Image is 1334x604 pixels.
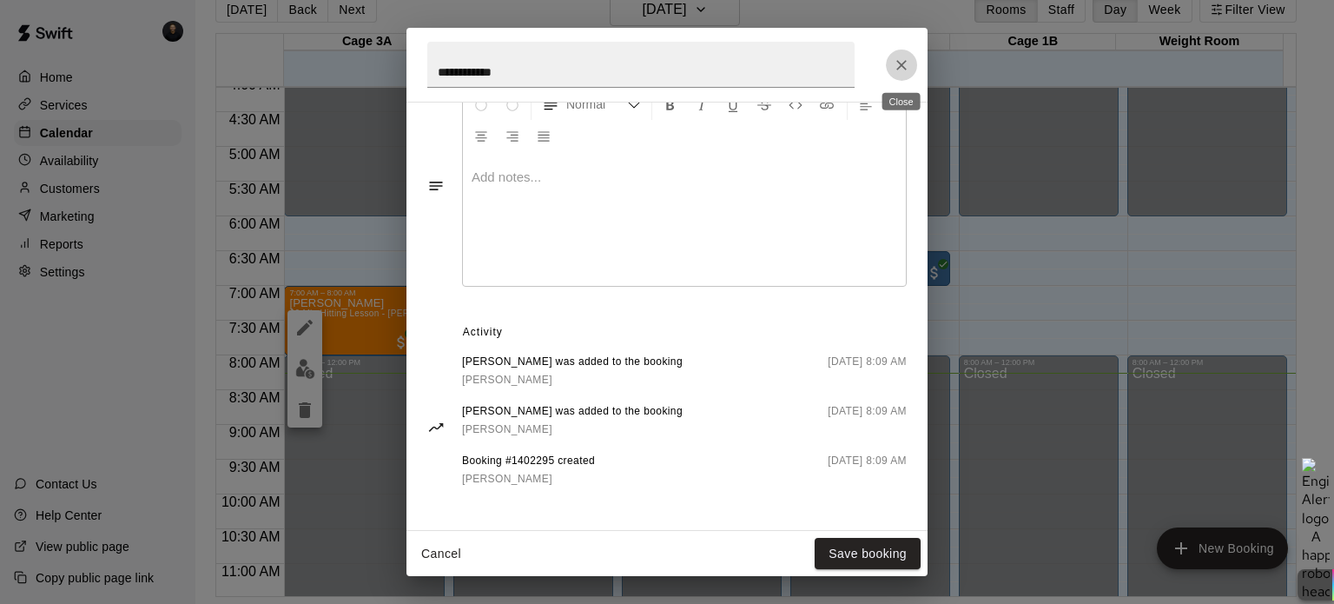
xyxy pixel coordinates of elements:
[718,89,748,120] button: Format Underline
[427,177,445,195] svg: Notes
[427,419,445,436] svg: Activity
[466,120,496,151] button: Center Align
[812,89,842,120] button: Insert Link
[529,120,558,151] button: Justify Align
[828,403,907,439] span: [DATE] 8:09 AM
[828,453,907,488] span: [DATE] 8:09 AM
[828,354,907,389] span: [DATE] 8:09 AM
[781,89,810,120] button: Insert Code
[566,96,627,113] span: Normal
[750,89,779,120] button: Format Strikethrough
[815,538,921,570] button: Save booking
[462,423,552,435] span: [PERSON_NAME]
[462,354,683,371] span: [PERSON_NAME] was added to the booking
[535,89,648,120] button: Formatting Options
[687,89,717,120] button: Format Italics
[462,453,595,470] span: Booking #1402295 created
[498,89,527,120] button: Redo
[413,538,469,570] button: Cancel
[851,89,881,120] button: Left Align
[462,473,552,485] span: [PERSON_NAME]
[462,421,683,439] a: [PERSON_NAME]
[882,93,921,110] div: Close
[498,120,527,151] button: Right Align
[462,470,595,488] a: [PERSON_NAME]
[462,374,552,386] span: [PERSON_NAME]
[462,371,683,389] a: [PERSON_NAME]
[656,89,685,120] button: Format Bold
[462,403,683,421] span: [PERSON_NAME] was added to the booking
[463,319,907,347] span: Activity
[886,50,917,81] button: Close
[466,89,496,120] button: Undo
